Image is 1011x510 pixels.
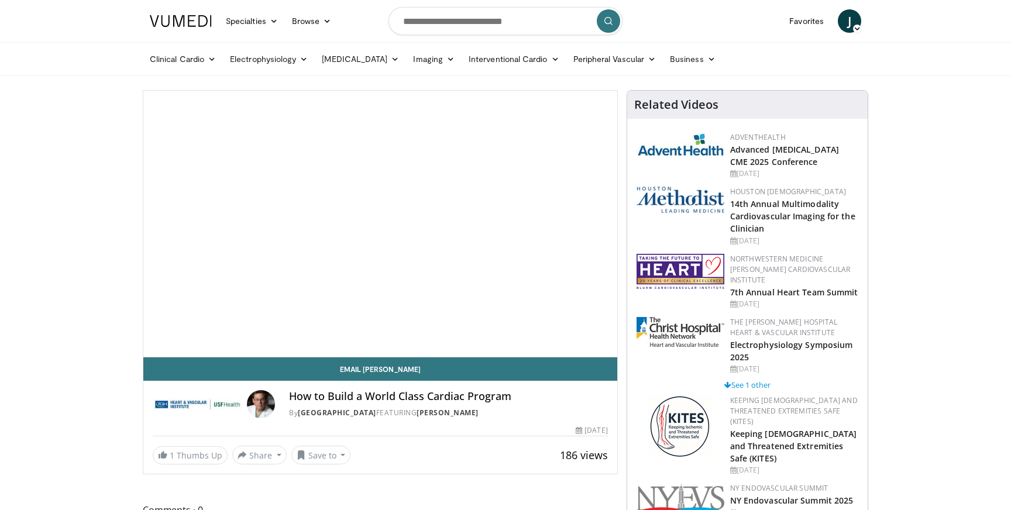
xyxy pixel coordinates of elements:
[406,47,462,71] a: Imaging
[730,465,858,475] div: [DATE]
[298,408,376,418] a: [GEOGRAPHIC_DATA]
[730,299,858,309] div: [DATE]
[566,47,663,71] a: Peripheral Vascular
[153,446,228,464] a: 1 Thumbs Up
[315,47,406,71] a: [MEDICAL_DATA]
[153,390,242,418] img: Tampa General Hospital Heart & Vascular Institute
[663,47,723,71] a: Business
[143,47,223,71] a: Clinical Cardio
[289,408,607,418] div: By FEATURING
[730,287,858,298] a: 7th Annual Heart Team Summit
[730,483,828,493] a: NY Endovascular Summit
[730,317,837,337] a: The [PERSON_NAME] Hospital Heart & Vascular Institute
[150,15,212,27] img: VuMedi Logo
[232,446,287,464] button: Share
[730,254,851,285] a: Northwestern Medicine [PERSON_NAME] Cardiovascular Institute
[143,91,617,357] video-js: Video Player
[462,47,566,71] a: Interventional Cardio
[730,198,855,234] a: 14th Annual Multimodality Cardiovascular Imaging for the Clinician
[388,7,623,35] input: Search topics, interventions
[730,187,846,197] a: Houston [DEMOGRAPHIC_DATA]
[730,395,858,426] a: Keeping [DEMOGRAPHIC_DATA] and Threatened Extremities Safe (KITES)
[730,364,858,374] div: [DATE]
[730,339,853,363] a: Electrophysiology Symposium 2025
[637,254,724,289] img: f8a43200-de9b-4ddf-bb5c-8eb0ded660b2.png.150x105_q85_autocrop_double_scale_upscale_version-0.2.png
[219,9,285,33] a: Specialties
[637,317,724,347] img: 32b1860c-ff7d-4915-9d2b-64ca529f373e.jpg.150x105_q85_autocrop_double_scale_upscale_version-0.2.jpg
[730,168,858,179] div: [DATE]
[289,390,607,403] h4: How to Build a World Class Cardiac Program
[285,9,339,33] a: Browse
[730,428,857,464] a: Keeping [DEMOGRAPHIC_DATA] and Threatened Extremities Safe (KITES)
[730,495,854,506] a: NY Endovascular Summit 2025
[634,98,718,112] h4: Related Videos
[637,187,724,213] img: 5e4488cc-e109-4a4e-9fd9-73bb9237ee91.png.150x105_q85_autocrop_double_scale_upscale_version-0.2.png
[730,132,786,142] a: AdventHealth
[637,132,724,156] img: 5c3c682d-da39-4b33-93a5-b3fb6ba9580b.jpg.150x105_q85_autocrop_double_scale_upscale_version-0.2.jpg
[576,425,607,436] div: [DATE]
[143,357,617,381] a: Email [PERSON_NAME]
[560,448,608,462] span: 186 views
[291,446,351,464] button: Save to
[247,390,275,418] img: Avatar
[223,47,315,71] a: Electrophysiology
[170,450,174,461] span: 1
[730,236,858,246] div: [DATE]
[648,395,713,457] img: bf26f766-c297-4107-aaff-b3718bba667b.png.150x105_q85_autocrop_double_scale_upscale_version-0.2.png
[724,380,771,390] a: See 1 other
[838,9,861,33] a: J
[782,9,831,33] a: Favorites
[417,408,479,418] a: [PERSON_NAME]
[730,144,839,167] a: Advanced [MEDICAL_DATA] CME 2025 Conference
